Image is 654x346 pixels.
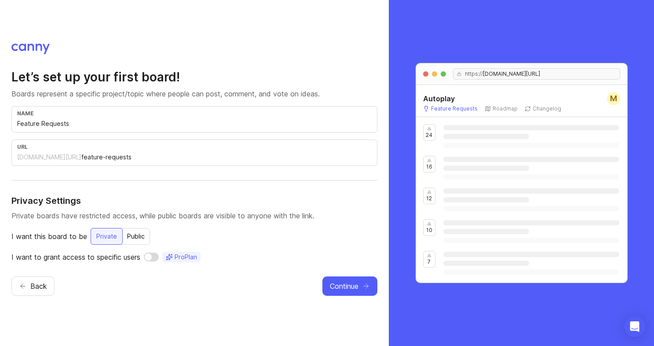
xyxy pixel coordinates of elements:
p: Roadmap [493,105,518,112]
button: Private [91,228,123,245]
img: Canny logo [11,44,50,54]
button: Public [122,228,150,245]
button: Back [11,276,55,296]
p: I want to grant access to specific users [11,252,140,262]
span: Continue [330,281,358,291]
p: 7 [427,258,431,265]
button: Continue [322,276,377,296]
input: e.g. Feature Requests [17,119,372,129]
p: 16 [426,163,432,170]
p: Changelog [533,105,561,112]
div: [DOMAIN_NAME][URL] [17,153,81,162]
p: Boards represent a specific project/topic where people can post, comment, and vote on ideas. [11,88,377,99]
h2: Let’s set up your first board! [11,69,377,85]
span: Pro Plan [175,253,197,261]
p: Private boards have restricted access, while public boards are visible to anyone with the link. [11,210,377,221]
p: 12 [426,195,432,202]
p: 24 [426,132,432,139]
span: [DOMAIN_NAME][URL] [483,70,540,77]
div: name [17,110,372,117]
h4: Privacy Settings [11,195,377,207]
div: Public [122,228,150,244]
span: Back [30,281,47,291]
p: Feature Requests [431,105,478,112]
div: M [607,92,620,105]
h5: Autoplay [423,93,455,104]
div: url [17,144,372,150]
p: I want this board to be [11,231,87,242]
div: Open Intercom Messenger [624,316,645,337]
span: https:// [461,70,483,77]
p: 10 [426,227,432,234]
